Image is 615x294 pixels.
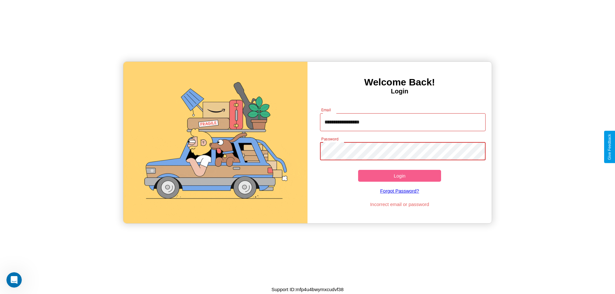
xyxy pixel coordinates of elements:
label: Password [321,136,338,142]
iframe: Intercom live chat [6,272,22,288]
div: Give Feedback [607,134,612,160]
h3: Welcome Back! [307,77,492,88]
label: Email [321,107,331,113]
img: gif [123,62,307,223]
button: Login [358,170,441,182]
h4: Login [307,88,492,95]
p: Support ID: mfp4u4bwymxcudvf38 [271,285,343,294]
p: Incorrect email or password [317,200,483,209]
a: Forgot Password? [317,182,483,200]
